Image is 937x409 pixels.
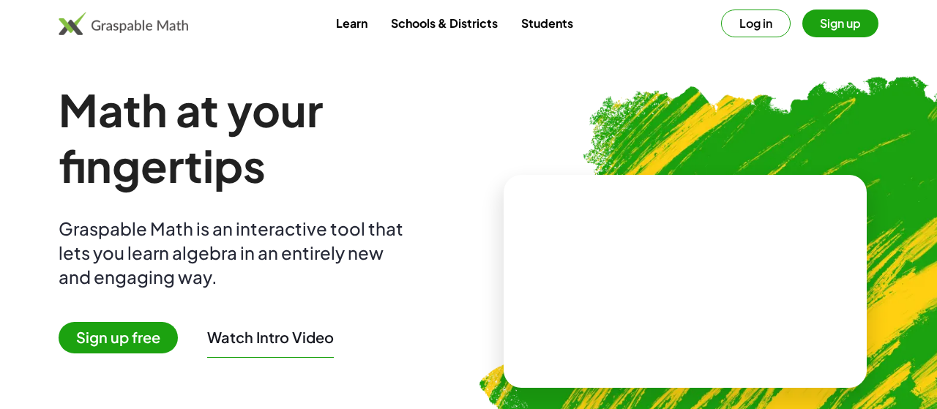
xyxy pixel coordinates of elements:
button: Sign up [802,10,878,37]
a: Schools & Districts [379,10,509,37]
a: Students [509,10,585,37]
span: Sign up free [59,322,178,353]
button: Watch Intro Video [207,328,334,347]
video: What is this? This is dynamic math notation. Dynamic math notation plays a central role in how Gr... [575,226,795,336]
a: Learn [324,10,379,37]
div: Graspable Math is an interactive tool that lets you learn algebra in an entirely new and engaging... [59,217,410,289]
h1: Math at your fingertips [59,82,445,193]
button: Log in [721,10,791,37]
